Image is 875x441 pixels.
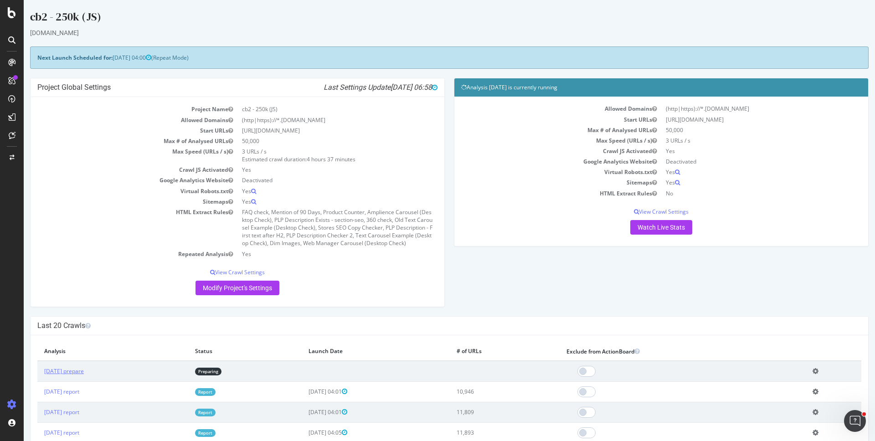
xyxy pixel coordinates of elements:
iframe: Intercom live chat [844,410,866,432]
td: 50,000 [638,125,838,135]
a: Watch Live Stats [607,220,669,235]
td: HTML Extract Rules [14,207,214,249]
td: Start URLs [437,114,638,125]
h4: Analysis [DATE] is currently running [437,83,838,92]
a: Report [171,388,192,396]
td: Google Analytics Website [14,175,214,185]
th: Status [165,342,278,361]
td: (http|https)://*.[DOMAIN_NAME] [638,103,838,114]
td: cb2 - 250k (JS) [214,104,414,114]
a: [DATE] report [21,408,56,416]
td: Allowed Domains [437,103,638,114]
h4: Last 20 Crawls [14,321,838,330]
div: (Repeat Mode) [6,46,845,69]
a: Modify Project's Settings [172,281,256,295]
span: [DATE] 04:01 [285,408,324,416]
td: Allowed Domains [14,115,214,125]
span: [DATE] 06:58 [367,83,414,92]
a: Report [171,409,192,416]
td: [URL][DOMAIN_NAME] [214,125,414,136]
td: Sitemaps [437,177,638,188]
td: Yes [638,167,838,177]
span: [DATE] 04:00 [89,54,128,62]
td: Max Speed (URLs / s) [14,146,214,164]
a: [DATE] prepare [21,367,60,375]
td: 3 URLs / s Estimated crawl duration: [214,146,414,164]
td: Crawl JS Activated [14,164,214,175]
td: Max # of Analysed URLs [14,136,214,146]
th: Exclude from ActionBoard [536,342,782,361]
th: Analysis [14,342,165,361]
td: Repeated Analysis [14,249,214,259]
td: (http|https)://*.[DOMAIN_NAME] [214,115,414,125]
div: cb2 - 250k (JS) [6,9,845,28]
td: 11,809 [426,402,536,422]
td: Virtual Robots.txt [14,186,214,196]
td: Sitemaps [14,196,214,207]
td: HTML Extract Rules [437,188,638,199]
a: Report [171,429,192,437]
td: Deactivated [214,175,414,185]
td: No [638,188,838,199]
td: Yes [638,146,838,156]
strong: Next Launch Scheduled for: [14,54,89,62]
h4: Project Global Settings [14,83,414,92]
td: Yes [214,196,414,207]
td: Google Analytics Website [437,156,638,167]
a: [DATE] report [21,388,56,395]
span: [DATE] 04:01 [285,388,324,395]
span: [DATE] 04:05 [285,429,324,436]
td: Yes [214,249,414,259]
td: [URL][DOMAIN_NAME] [638,114,838,125]
p: View Crawl Settings [437,208,838,215]
td: Yes [214,186,414,196]
th: # of URLs [426,342,536,361]
td: Crawl JS Activated [437,146,638,156]
td: Yes [214,164,414,175]
td: Yes [638,177,838,188]
a: Preparing [171,368,198,375]
div: [DOMAIN_NAME] [6,28,845,37]
td: Project Name [14,104,214,114]
i: Last Settings Update [300,83,414,92]
td: Start URLs [14,125,214,136]
td: FAQ check, Mention of 90 Days, Product Counter, Amplience Carousel (Desktop Check), PLP Descripti... [214,207,414,249]
td: Max Speed (URLs / s) [437,135,638,146]
td: 50,000 [214,136,414,146]
p: View Crawl Settings [14,268,414,276]
th: Launch Date [278,342,426,361]
td: Max # of Analysed URLs [437,125,638,135]
span: 4 hours 37 minutes [283,155,332,163]
td: Deactivated [638,156,838,167]
a: [DATE] report [21,429,56,436]
td: Virtual Robots.txt [437,167,638,177]
td: 10,946 [426,381,536,402]
td: 3 URLs / s [638,135,838,146]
